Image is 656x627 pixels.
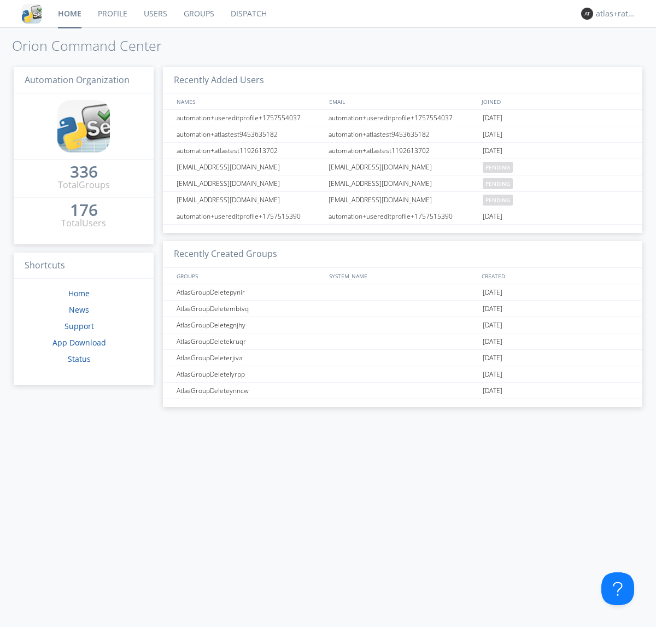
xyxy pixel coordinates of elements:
div: automation+usereditprofile+1757554037 [174,110,325,126]
span: [DATE] [483,333,502,350]
div: [EMAIL_ADDRESS][DOMAIN_NAME] [326,175,480,191]
a: automation+atlastest9453635182automation+atlastest9453635182[DATE] [163,126,642,143]
a: [EMAIL_ADDRESS][DOMAIN_NAME][EMAIL_ADDRESS][DOMAIN_NAME]pending [163,159,642,175]
div: NAMES [174,93,324,109]
a: Support [65,321,94,331]
a: AtlasGroupDeleterjiva[DATE] [163,350,642,366]
a: AtlasGroupDeleteynncw[DATE] [163,383,642,399]
a: News [69,304,89,315]
div: automation+atlastest9453635182 [174,126,325,142]
div: [EMAIL_ADDRESS][DOMAIN_NAME] [174,159,325,175]
div: automation+usereditprofile+1757554037 [326,110,480,126]
span: Automation Organization [25,74,130,86]
a: automation+usereditprofile+1757554037automation+usereditprofile+1757554037[DATE] [163,110,642,126]
span: [DATE] [483,383,502,399]
div: automation+atlastest1192613702 [326,143,480,159]
span: [DATE] [483,208,502,225]
a: Status [68,354,91,364]
img: cddb5a64eb264b2086981ab96f4c1ba7 [57,100,110,153]
div: AtlasGroupDeleterjiva [174,350,325,366]
span: pending [483,178,513,189]
h3: Recently Created Groups [163,241,642,268]
div: EMAIL [326,93,479,109]
img: 373638.png [581,8,593,20]
a: AtlasGroupDeletegnjhy[DATE] [163,317,642,333]
div: SYSTEM_NAME [326,268,479,284]
span: pending [483,195,513,206]
a: AtlasGroupDeletelyrpp[DATE] [163,366,642,383]
div: Total Groups [58,179,110,191]
div: automation+atlastest9453635182 [326,126,480,142]
div: 336 [70,166,98,177]
a: Home [68,288,90,298]
div: automation+usereditprofile+1757515390 [174,208,325,224]
div: [EMAIL_ADDRESS][DOMAIN_NAME] [326,192,480,208]
div: GROUPS [174,268,324,284]
a: 336 [70,166,98,179]
a: 176 [70,204,98,217]
div: automation+atlastest1192613702 [174,143,325,159]
h3: Recently Added Users [163,67,642,94]
div: AtlasGroupDeletepynir [174,284,325,300]
img: cddb5a64eb264b2086981ab96f4c1ba7 [22,4,42,24]
div: AtlasGroupDeletelyrpp [174,366,325,382]
div: atlas+ratelimit [596,8,637,19]
div: automation+usereditprofile+1757515390 [326,208,480,224]
iframe: Toggle Customer Support [601,572,634,605]
a: AtlasGroupDeletembtvq[DATE] [163,301,642,317]
a: AtlasGroupDeletepynir[DATE] [163,284,642,301]
span: [DATE] [483,110,502,126]
div: AtlasGroupDeletekruqr [174,333,325,349]
span: pending [483,162,513,173]
div: AtlasGroupDeletegnjhy [174,317,325,333]
span: [DATE] [483,143,502,159]
span: [DATE] [483,350,502,366]
div: JOINED [479,93,632,109]
div: 176 [70,204,98,215]
a: automation+atlastest1192613702automation+atlastest1192613702[DATE] [163,143,642,159]
a: [EMAIL_ADDRESS][DOMAIN_NAME][EMAIL_ADDRESS][DOMAIN_NAME]pending [163,175,642,192]
div: CREATED [479,268,632,284]
span: [DATE] [483,284,502,301]
a: [EMAIL_ADDRESS][DOMAIN_NAME][EMAIL_ADDRESS][DOMAIN_NAME]pending [163,192,642,208]
a: AtlasGroupDeletekruqr[DATE] [163,333,642,350]
a: automation+usereditprofile+1757515390automation+usereditprofile+1757515390[DATE] [163,208,642,225]
div: [EMAIL_ADDRESS][DOMAIN_NAME] [326,159,480,175]
span: [DATE] [483,301,502,317]
div: [EMAIL_ADDRESS][DOMAIN_NAME] [174,192,325,208]
span: [DATE] [483,317,502,333]
div: AtlasGroupDeleteynncw [174,383,325,399]
a: App Download [52,337,106,348]
div: Total Users [61,217,106,230]
span: [DATE] [483,366,502,383]
span: [DATE] [483,126,502,143]
div: AtlasGroupDeletembtvq [174,301,325,317]
div: [EMAIL_ADDRESS][DOMAIN_NAME] [174,175,325,191]
h3: Shortcuts [14,253,154,279]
